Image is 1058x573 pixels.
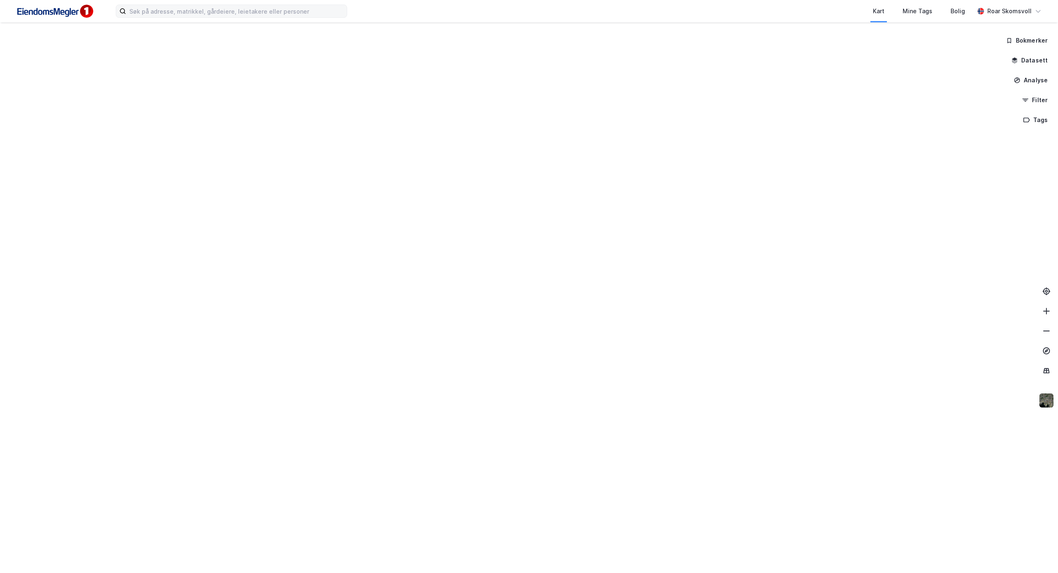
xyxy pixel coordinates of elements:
[987,6,1032,16] div: Roar Skomsvoll
[13,2,96,21] img: F4PB6Px+NJ5v8B7XTbfpPpyloAAAAASUVORK5CYII=
[126,5,347,17] input: Søk på adresse, matrikkel, gårdeiere, leietakere eller personer
[873,6,884,16] div: Kart
[1017,533,1058,573] iframe: Chat Widget
[903,6,932,16] div: Mine Tags
[951,6,965,16] div: Bolig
